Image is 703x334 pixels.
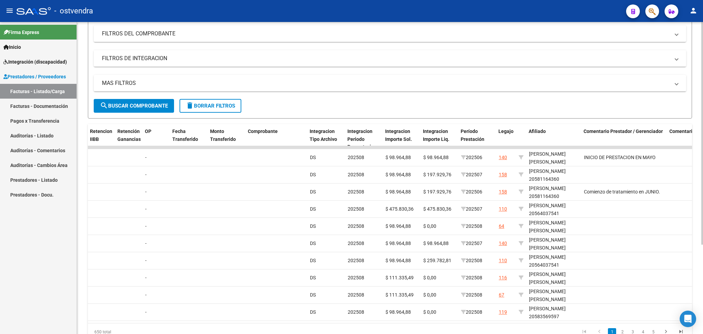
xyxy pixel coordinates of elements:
[529,129,546,134] span: Afiliado
[458,124,496,154] datatable-header-cell: Período Prestación
[245,124,307,154] datatable-header-cell: Comprobante
[499,154,507,162] div: 140
[145,206,147,212] span: -
[348,309,364,315] span: 202508
[348,223,364,229] span: 202508
[385,129,412,142] span: Integracion Importe Sol.
[94,25,686,42] mat-expansion-panel-header: FILTROS DEL COMPROBANTE
[310,292,316,298] span: DS
[461,292,482,298] span: 202508
[499,257,507,265] div: 110
[461,309,482,315] span: 202508
[186,101,194,110] mat-icon: delete
[100,101,108,110] mat-icon: search
[385,275,414,280] span: $ 111.335,49
[170,124,207,154] datatable-header-cell: Fecha Transferido
[310,189,316,194] span: DS
[3,58,67,66] span: Integración (discapacidad)
[117,129,141,142] span: Retención Ganancias
[145,258,147,263] span: -
[498,129,514,134] span: Legajo
[348,189,364,194] span: 202508
[584,189,660,194] span: Comienzo de tratamiento en JUNIO.
[310,258,316,263] span: DS
[3,43,21,51] span: Inicio
[423,241,449,246] span: $ 98.964,88
[102,30,670,37] mat-panel-title: FILTROS DEL COMPROBANTE
[529,253,578,269] div: [PERSON_NAME] 20564037541
[385,309,411,315] span: $ 98.964,88
[423,189,451,194] span: $ 197.929,76
[142,124,170,154] datatable-header-cell: OP
[207,124,245,154] datatable-header-cell: Monto Transferido
[529,150,578,174] div: [PERSON_NAME] [PERSON_NAME] 20547296835
[496,124,516,154] datatable-header-cell: Legajo
[529,185,578,200] div: [PERSON_NAME] 20581164360
[529,288,578,311] div: [PERSON_NAME] [PERSON_NAME] 23566456974
[310,129,337,142] span: Integracion Tipo Archivo
[145,241,147,246] span: -
[348,292,364,298] span: 202508
[94,50,686,67] mat-expansion-panel-header: FILTROS DE INTEGRACION
[307,124,345,154] datatable-header-cell: Integracion Tipo Archivo
[348,155,364,160] span: 202508
[461,241,482,246] span: 202507
[385,223,411,229] span: $ 98.964,88
[584,155,656,160] span: INICIO DE PRESTACION EN MAYO
[461,172,482,177] span: 202507
[382,124,420,154] datatable-header-cell: Integracion Importe Sol.
[87,124,115,154] datatable-header-cell: Retencion IIBB
[145,189,147,194] span: -
[423,206,451,212] span: $ 475.830,36
[90,129,112,142] span: Retencion IIBB
[145,155,147,160] span: -
[94,99,174,113] button: Buscar Comprobante
[385,172,411,177] span: $ 98.964,88
[310,206,316,212] span: DS
[145,172,147,177] span: -
[529,305,578,321] div: [PERSON_NAME] 20583569597
[186,103,235,109] span: Borrar Filtros
[581,124,667,154] datatable-header-cell: Comentario Prestador / Gerenciador
[423,258,451,263] span: $ 259.782,81
[423,223,436,229] span: $ 0,00
[145,129,151,134] span: OP
[529,236,578,259] div: [PERSON_NAME] [PERSON_NAME] 20547296835
[347,129,377,150] span: Integracion Periodo Presentacion
[689,7,698,15] mat-icon: person
[461,129,484,142] span: Período Prestación
[385,189,411,194] span: $ 98.964,88
[461,223,482,229] span: 202508
[423,275,436,280] span: $ 0,00
[385,292,414,298] span: $ 111.335,49
[499,205,507,213] div: 110
[385,258,411,263] span: $ 98.964,88
[423,292,436,298] span: $ 0,00
[499,171,507,179] div: 158
[348,258,364,263] span: 202508
[423,172,451,177] span: $ 197.929,76
[529,219,578,242] div: [PERSON_NAME] [PERSON_NAME] 27532813307
[3,29,39,36] span: Firma Express
[461,155,482,160] span: 202506
[385,241,411,246] span: $ 98.964,88
[348,275,364,280] span: 202508
[461,206,482,212] span: 202507
[526,124,581,154] datatable-header-cell: Afiliado
[145,275,147,280] span: -
[423,129,449,142] span: Integracion Importe Liq.
[348,206,364,212] span: 202508
[499,308,507,316] div: 119
[461,189,482,194] span: 202506
[529,167,578,183] div: [PERSON_NAME] 20581164360
[529,270,578,294] div: [PERSON_NAME] [PERSON_NAME] 20570896904
[115,124,142,154] datatable-header-cell: Retención Ganancias
[310,172,316,177] span: DS
[310,275,316,280] span: DS
[584,129,663,134] span: Comentario Prestador / Gerenciador
[680,311,696,327] div: Open Intercom Messenger
[461,275,482,280] span: 202508
[145,309,147,315] span: -
[100,103,168,109] span: Buscar Comprobante
[310,223,316,229] span: DS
